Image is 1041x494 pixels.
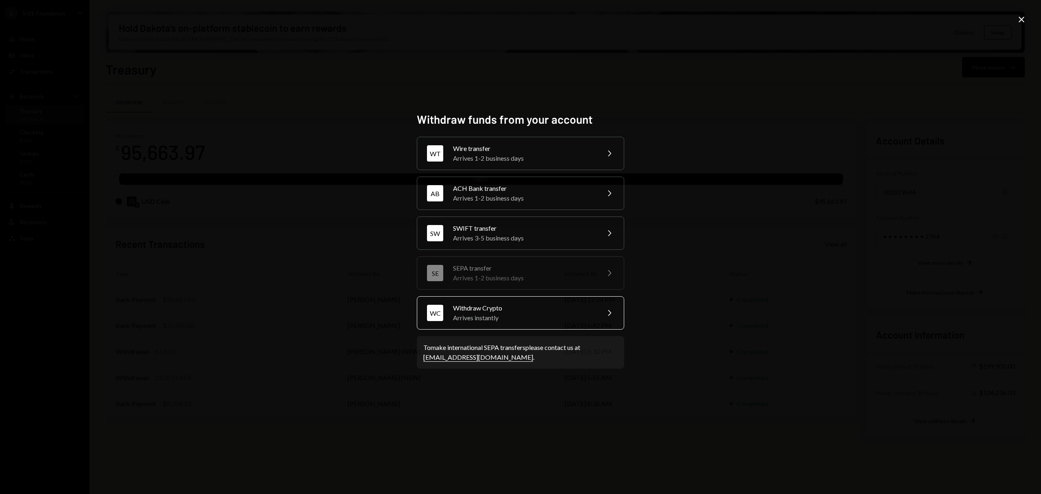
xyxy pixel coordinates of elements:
div: Wire transfer [453,144,595,153]
div: Arrives 1-2 business days [453,153,595,163]
div: SEPA transfer [453,263,595,273]
button: WTWire transferArrives 1-2 business days [417,137,624,170]
div: SW [427,225,443,241]
div: SWIFT transfer [453,223,595,233]
div: AB [427,185,443,201]
a: [EMAIL_ADDRESS][DOMAIN_NAME] [423,353,533,362]
button: WCWithdraw CryptoArrives instantly [417,296,624,330]
div: Arrives 3-5 business days [453,233,595,243]
div: To make international SEPA transfers please contact us at . [423,343,618,362]
button: ABACH Bank transferArrives 1-2 business days [417,177,624,210]
div: WT [427,145,443,162]
button: SESEPA transferArrives 1-2 business days [417,256,624,290]
div: WC [427,305,443,321]
div: Withdraw Crypto [453,303,595,313]
div: ACH Bank transfer [453,184,595,193]
div: Arrives 1-2 business days [453,273,595,283]
div: Arrives instantly [453,313,595,323]
button: SWSWIFT transferArrives 3-5 business days [417,216,624,250]
h2: Withdraw funds from your account [417,111,624,127]
div: SE [427,265,443,281]
div: Arrives 1-2 business days [453,193,595,203]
